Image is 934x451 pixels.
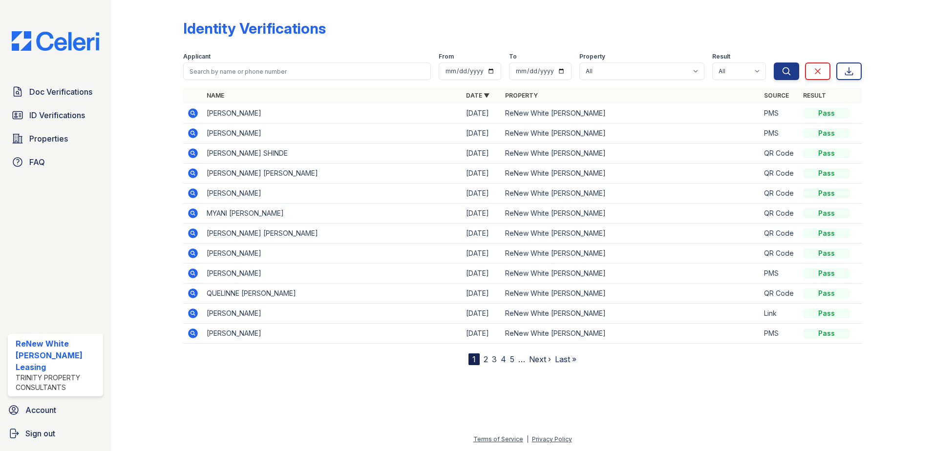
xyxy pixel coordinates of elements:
td: [PERSON_NAME] [203,304,462,324]
div: 1 [468,353,480,365]
td: [PERSON_NAME] [203,184,462,204]
td: ReNew White [PERSON_NAME] [501,164,761,184]
span: ID Verifications [29,109,85,121]
a: Name [207,92,224,99]
div: Trinity Property Consultants [16,373,99,392]
label: To [509,53,517,61]
td: QUELINNE [PERSON_NAME] [203,284,462,304]
td: ReNew White [PERSON_NAME] [501,264,761,284]
a: FAQ [8,152,103,172]
td: QR Code [760,284,799,304]
td: QR Code [760,224,799,244]
td: [PERSON_NAME] [PERSON_NAME] [203,224,462,244]
div: Pass [803,128,850,138]
td: [PERSON_NAME] [PERSON_NAME] [203,164,462,184]
div: Pass [803,268,850,278]
td: PMS [760,123,799,143]
td: [DATE] [462,103,501,123]
img: CE_Logo_Blue-a8612792a0a2168367f1c8372b55b34899dd931a85d93a1a3d3e32e68fde9ad4.png [4,31,107,51]
span: Properties [29,133,68,144]
a: Terms of Service [473,435,523,443]
td: [DATE] [462,264,501,284]
div: Pass [803,328,850,338]
td: PMS [760,264,799,284]
td: [PERSON_NAME] [203,324,462,344]
td: ReNew White [PERSON_NAME] [501,224,761,244]
a: 3 [492,354,497,364]
div: Pass [803,108,850,118]
td: ReNew White [PERSON_NAME] [501,244,761,264]
input: Search by name or phone number [183,62,431,80]
label: From [439,53,454,61]
td: [DATE] [462,304,501,324]
td: ReNew White [PERSON_NAME] [501,123,761,143]
td: [DATE] [462,184,501,204]
a: Property [505,92,538,99]
td: [PERSON_NAME] [203,123,462,143]
td: QR Code [760,143,799,164]
td: PMS [760,103,799,123]
div: Pass [803,148,850,158]
td: ReNew White [PERSON_NAME] [501,103,761,123]
span: Sign out [25,428,55,439]
td: [PERSON_NAME] [203,244,462,264]
div: Pass [803,228,850,238]
label: Applicant [183,53,211,61]
td: ReNew White [PERSON_NAME] [501,284,761,304]
td: QR Code [760,244,799,264]
td: [DATE] [462,324,501,344]
a: 4 [501,354,506,364]
div: ReNew White [PERSON_NAME] Leasing [16,338,99,373]
td: QR Code [760,204,799,224]
div: Pass [803,208,850,218]
a: ID Verifications [8,105,103,125]
td: [PERSON_NAME] [203,103,462,123]
td: [DATE] [462,164,501,184]
div: Pass [803,168,850,178]
label: Result [712,53,730,61]
td: MYANI [PERSON_NAME] [203,204,462,224]
div: Pass [803,248,850,258]
a: 5 [510,354,514,364]
a: Result [803,92,826,99]
a: Date ▼ [466,92,489,99]
td: ReNew White [PERSON_NAME] [501,204,761,224]
a: Last » [555,354,576,364]
a: Properties [8,129,103,148]
a: Doc Verifications [8,82,103,102]
td: [PERSON_NAME] SHINDE [203,143,462,164]
td: Link [760,304,799,324]
td: [DATE] [462,143,501,164]
a: 2 [484,354,488,364]
a: Privacy Policy [532,435,572,443]
td: [PERSON_NAME] [203,264,462,284]
td: [DATE] [462,224,501,244]
a: Source [764,92,789,99]
div: Identity Verifications [183,20,326,37]
span: Doc Verifications [29,86,92,98]
a: Next › [529,354,551,364]
div: Pass [803,288,850,298]
td: ReNew White [PERSON_NAME] [501,324,761,344]
div: Pass [803,188,850,198]
span: FAQ [29,156,45,168]
div: | [527,435,529,443]
td: [DATE] [462,284,501,304]
td: [DATE] [462,244,501,264]
span: … [518,353,525,365]
a: Account [4,400,107,420]
div: Pass [803,308,850,318]
td: QR Code [760,184,799,204]
td: [DATE] [462,204,501,224]
a: Sign out [4,424,107,443]
td: ReNew White [PERSON_NAME] [501,304,761,324]
td: ReNew White [PERSON_NAME] [501,143,761,164]
td: PMS [760,324,799,344]
td: ReNew White [PERSON_NAME] [501,184,761,204]
td: [DATE] [462,123,501,143]
span: Account [25,404,56,416]
td: QR Code [760,164,799,184]
label: Property [579,53,605,61]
